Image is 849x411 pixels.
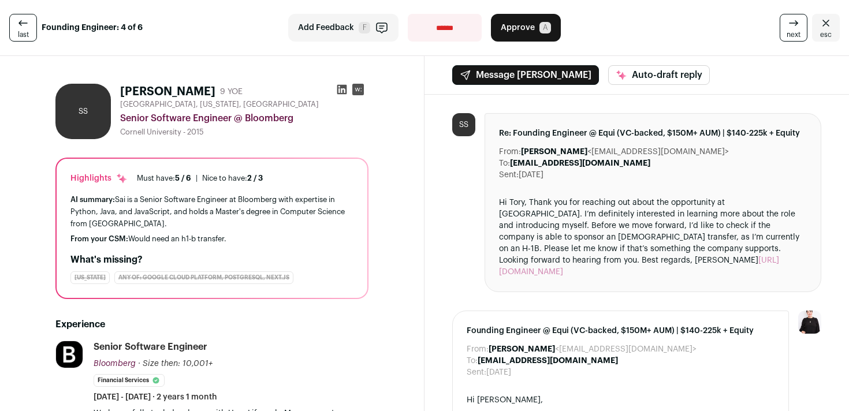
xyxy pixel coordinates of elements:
img: ae4061603cf2275023e3badc7f978f70355145dda861bbe70d25915f791253b3.jpg [56,341,83,368]
b: [PERSON_NAME] [521,148,587,156]
span: Approve [501,22,535,33]
div: [US_STATE] [70,271,110,284]
div: Would need an h1-b transfer. [70,234,353,244]
span: Founding Engineer @ Equi (VC-backed, $150M+ AUM) | $140-225k + Equity [467,325,774,337]
span: From your CSM: [70,235,128,242]
span: AI summary: [70,196,115,203]
dt: From: [467,343,489,355]
dd: [DATE] [486,367,511,378]
dt: To: [467,355,478,367]
dt: From: [499,146,521,158]
span: [DATE] - [DATE] · 2 years 1 month [94,391,217,403]
button: Auto-draft reply [608,65,710,85]
div: Hi Tory, Thank you for reaching out about the opportunity at [GEOGRAPHIC_DATA]. I’m definitely in... [499,197,807,278]
dt: Sent: [467,367,486,378]
dd: <[EMAIL_ADDRESS][DOMAIN_NAME]> [521,146,729,158]
span: next [787,30,800,39]
a: Close [812,14,840,42]
span: Add Feedback [298,22,354,33]
button: Message [PERSON_NAME] [452,65,599,85]
dt: To: [499,158,510,169]
div: SS [55,84,111,139]
span: 2 / 3 [247,174,263,182]
div: Sai is a Senior Software Engineer at Bloomberg with expertise in Python, Java, and JavaScript, an... [70,193,353,230]
b: [EMAIL_ADDRESS][DOMAIN_NAME] [510,159,650,167]
div: SS [452,113,475,136]
button: Approve A [491,14,561,42]
span: 5 / 6 [175,174,191,182]
h2: Experience [55,317,368,331]
div: Any of: Google Cloud Platform, PostgreSQL, Next.js [114,271,293,284]
span: [GEOGRAPHIC_DATA], [US_STATE], [GEOGRAPHIC_DATA] [120,100,319,109]
div: Senior Software Engineer @ Bloomberg [120,111,368,125]
span: Re: Founding Engineer @ Equi (VC-backed, $150M+ AUM) | $140-225k + Equity [499,128,807,139]
ul: | [137,174,263,183]
div: Hi [PERSON_NAME], [467,394,774,406]
span: esc [820,30,832,39]
dd: [DATE] [519,169,543,181]
dt: Sent: [499,169,519,181]
div: Highlights [70,173,128,184]
span: Bloomberg [94,360,136,368]
li: Financial Services [94,374,165,387]
div: Nice to have: [202,174,263,183]
b: [PERSON_NAME] [489,345,555,353]
b: [EMAIL_ADDRESS][DOMAIN_NAME] [478,357,618,365]
a: next [780,14,807,42]
img: 9240684-medium_jpg [798,311,821,334]
dd: <[EMAIL_ADDRESS][DOMAIN_NAME]> [489,343,697,355]
div: Cornell University - 2015 [120,128,368,137]
div: 9 YOE [220,86,243,98]
span: F [359,22,370,33]
div: Senior Software Engineer [94,341,207,353]
span: last [18,30,29,39]
strong: Founding Engineer: 4 of 6 [42,22,143,33]
h2: What's missing? [70,253,353,267]
span: · Size then: 10,001+ [138,360,213,368]
a: last [9,14,37,42]
div: Must have: [137,174,191,183]
h1: [PERSON_NAME] [120,84,215,100]
button: Add Feedback F [288,14,399,42]
span: A [539,22,551,33]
